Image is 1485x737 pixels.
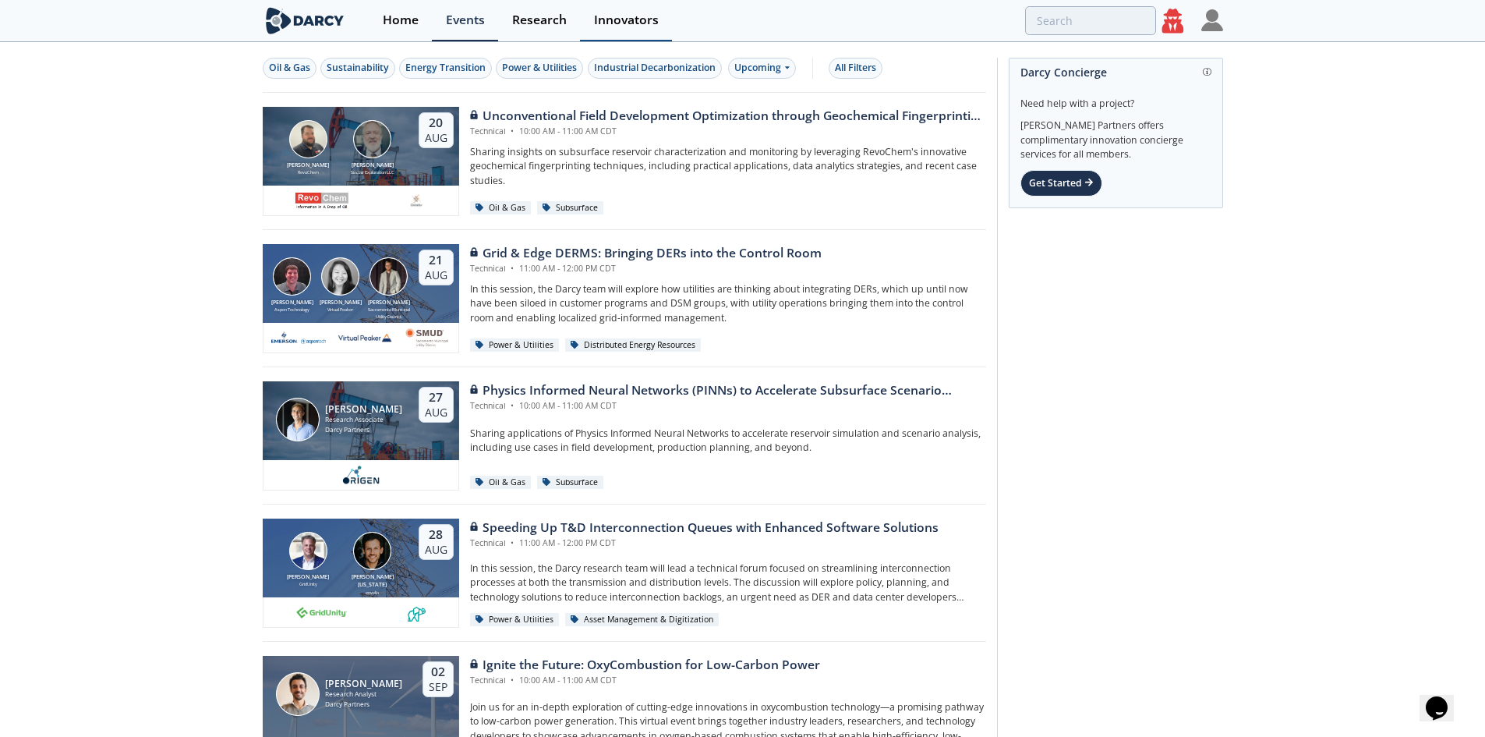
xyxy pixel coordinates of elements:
img: John Sinclair [353,120,391,158]
div: 20 [425,115,447,131]
div: Subsurface [537,201,604,215]
div: Darcy Partners [325,700,402,710]
div: Upcoming [728,58,796,79]
a: Jonathan Curtis [PERSON_NAME] Aspen Technology Brenda Chew [PERSON_NAME] Virtual Peaker Yevgeniy ... [263,244,986,353]
div: Unconventional Field Development Optimization through Geochemical Fingerprinting Technology [470,107,986,126]
div: Innovators [594,14,659,27]
span: • [508,675,517,686]
img: 336b6de1-6040-4323-9c13-5718d9811639 [407,603,426,622]
a: Brian Fitzsimons [PERSON_NAME] GridUnity Luigi Montana [PERSON_NAME][US_STATE] envelio 28 Aug Spe... [263,519,986,628]
img: Smud.org.png [404,328,449,347]
img: Brian Fitzsimons [289,532,327,570]
div: Oil & Gas [470,476,532,490]
img: Luigi Montana [353,532,391,570]
div: Sinclair Exploration LLC [348,169,397,175]
div: [PERSON_NAME] Partners offers complimentary innovation concierge services for all members. [1020,111,1211,162]
img: Nicolas Lassalle [276,672,320,716]
div: Oil & Gas [470,201,532,215]
div: RevoChem [284,169,332,175]
div: Power & Utilities [502,61,577,75]
p: Sharing applications of Physics Informed Neural Networks to accelerate reservoir simulation and s... [470,427,986,455]
img: virtual-peaker.com.png [338,328,392,347]
img: cb84fb6c-3603-43a1-87e3-48fd23fb317a [271,328,326,347]
img: origen.ai.png [338,466,384,484]
div: GridUnity [284,581,332,587]
div: [PERSON_NAME] [316,299,365,307]
div: Energy Transition [405,61,486,75]
div: 28 [425,527,447,543]
div: [PERSON_NAME] [365,299,413,307]
div: Industrial Decarbonization [594,61,716,75]
iframe: chat widget [1420,675,1469,721]
p: In this session, the Darcy research team will lead a technical forum focused on streamlining inte... [470,562,986,604]
div: Technical 11:00 AM - 12:00 PM CDT [470,537,939,550]
button: All Filters [829,58,882,79]
button: Industrial Decarbonization [588,58,722,79]
div: Sep [429,680,447,694]
div: Aug [425,406,447,420]
div: Research [512,14,567,27]
button: Oil & Gas [263,58,316,79]
div: 02 [429,664,447,680]
button: Sustainability [320,58,395,79]
a: Bob Aylsworth [PERSON_NAME] RevoChem John Sinclair [PERSON_NAME] Sinclair Exploration LLC 20 Aug ... [263,107,986,216]
div: Events [446,14,485,27]
span: • [508,537,517,548]
span: • [508,400,517,411]
div: Darcy Concierge [1020,58,1211,86]
input: Advanced Search [1025,6,1156,35]
div: Get Started [1020,170,1102,197]
img: Brenda Chew [321,257,359,296]
img: 1659894010494-gridunity-wp-logo.png [295,603,349,622]
div: Aug [425,543,447,557]
div: [PERSON_NAME][US_STATE] [348,573,397,590]
img: ovintiv.com.png [407,191,426,210]
div: Research Analyst [325,689,402,700]
img: Yevgeniy Postnov [369,257,408,296]
div: Subsurface [537,476,604,490]
div: Research Associate [325,415,402,425]
div: Power & Utilities [470,338,560,353]
div: Sustainability [327,61,389,75]
div: [PERSON_NAME] [325,404,402,415]
div: [PERSON_NAME] [268,299,316,307]
div: Physics Informed Neural Networks (PINNs) to Accelerate Subsurface Scenario Analysis [470,381,986,400]
div: Aug [425,131,447,145]
div: Home [383,14,419,27]
div: Distributed Energy Resources [565,338,702,353]
div: All Filters [835,61,876,75]
div: Virtual Peaker [316,306,365,313]
div: [PERSON_NAME] [325,679,402,689]
div: Need help with a project? [1020,86,1211,111]
img: revochem.com.png [295,191,349,210]
img: information.svg [1203,68,1211,76]
div: Technical 10:00 AM - 11:00 AM CDT [470,675,820,687]
div: 21 [425,253,447,268]
div: Aspen Technology [268,306,316,313]
div: [PERSON_NAME] [284,573,332,582]
button: Power & Utilities [496,58,583,79]
button: Energy Transition [399,58,492,79]
div: Asset Management & Digitization [565,613,720,627]
div: Technical 10:00 AM - 11:00 AM CDT [470,126,986,138]
div: Grid & Edge DERMS: Bringing DERs into the Control Room [470,244,822,263]
div: Aug [425,268,447,282]
div: [PERSON_NAME] [284,161,332,170]
div: Speeding Up T&D Interconnection Queues with Enhanced Software Solutions [470,519,939,537]
div: Darcy Partners [325,425,402,435]
a: Juan Mayol [PERSON_NAME] Research Associate Darcy Partners 27 Aug Physics Informed Neural Network... [263,381,986,491]
img: Bob Aylsworth [289,120,327,158]
div: Ignite the Future: OxyCombustion for Low-Carbon Power [470,656,820,675]
img: Jonathan Curtis [273,257,311,296]
img: logo-wide.svg [263,7,348,34]
span: • [508,263,517,274]
div: Oil & Gas [269,61,310,75]
div: Sacramento Municipal Utility District. [365,306,413,320]
div: envelio [348,590,397,596]
p: In this session, the Darcy team will explore how utilities are thinking about integrating DERs, w... [470,282,986,325]
p: Sharing insights on subsurface reservoir characterization and monitoring by leveraging RevoChem's... [470,145,986,188]
span: • [508,126,517,136]
div: Power & Utilities [470,613,560,627]
div: Technical 10:00 AM - 11:00 AM CDT [470,400,986,413]
img: Juan Mayol [276,398,320,441]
